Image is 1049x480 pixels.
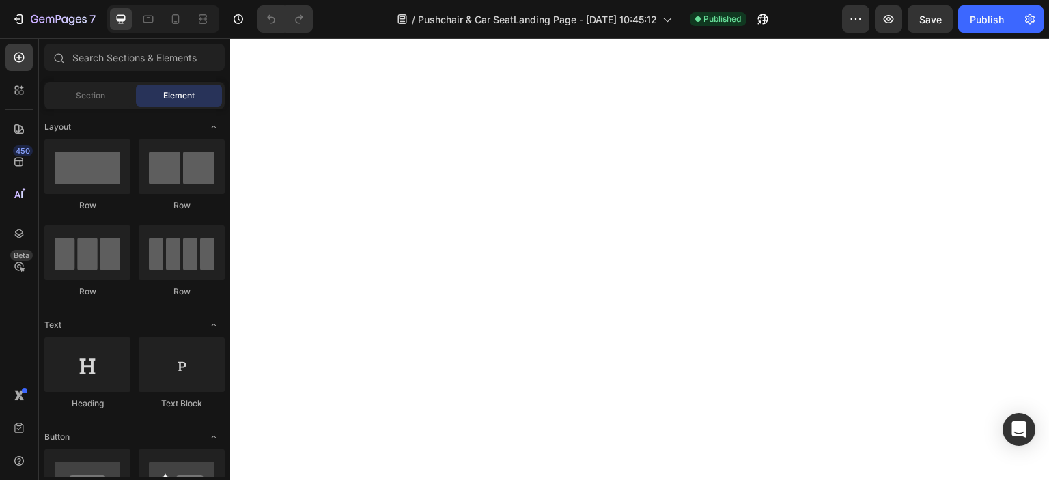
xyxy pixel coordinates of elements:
[139,199,225,212] div: Row
[139,285,225,298] div: Row
[10,250,33,261] div: Beta
[703,13,741,25] span: Published
[89,11,96,27] p: 7
[44,44,225,71] input: Search Sections & Elements
[76,89,105,102] span: Section
[919,14,942,25] span: Save
[44,431,70,443] span: Button
[230,38,1049,480] iframe: Design area
[44,199,130,212] div: Row
[958,5,1016,33] button: Publish
[1003,413,1035,446] div: Open Intercom Messenger
[44,397,130,410] div: Heading
[908,5,953,33] button: Save
[257,5,313,33] div: Undo/Redo
[44,319,61,331] span: Text
[163,89,195,102] span: Element
[13,145,33,156] div: 450
[412,12,415,27] span: /
[203,314,225,336] span: Toggle open
[203,426,225,448] span: Toggle open
[203,116,225,138] span: Toggle open
[44,285,130,298] div: Row
[970,12,1004,27] div: Publish
[44,121,71,133] span: Layout
[139,397,225,410] div: Text Block
[418,12,657,27] span: Pushchair & Car SeatLanding Page - [DATE] 10:45:12
[5,5,102,33] button: 7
